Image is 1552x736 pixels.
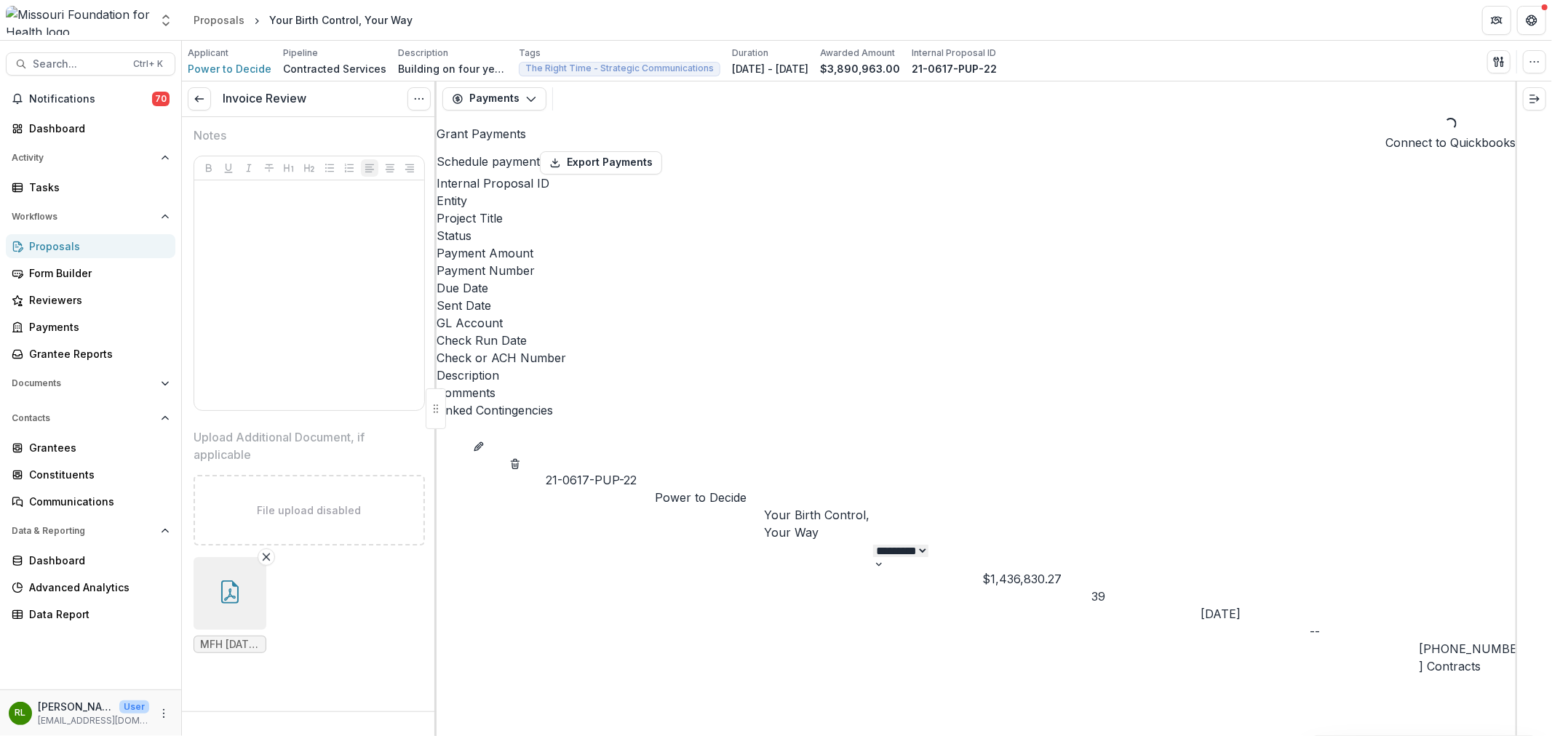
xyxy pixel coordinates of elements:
a: Grantees [6,436,175,460]
div: Description [437,367,1516,384]
a: Power to Decide [655,490,747,505]
span: 70 [152,92,170,106]
span: Contacts [12,413,155,423]
div: Payments [29,319,164,335]
div: Dashboard [29,121,164,136]
div: Payment Amount [437,244,1516,262]
a: Power to Decide [188,61,271,76]
button: Open Contacts [6,407,175,430]
button: Partners [1482,6,1511,35]
div: Advanced Analytics [29,580,164,595]
button: Align Left [361,159,378,177]
div: Check or ACH Number [437,349,1516,367]
p: Upload Additional Document, if applicable [194,428,416,463]
div: GL Account [437,314,1516,332]
button: Options [407,87,431,111]
p: File upload disabled [258,503,362,518]
div: 39 [1091,588,1201,605]
a: Communications [6,489,175,513]
button: Bold [200,159,218,177]
button: Align Center [381,159,399,177]
nav: breadcrumb [188,9,418,31]
div: Comments [437,384,1516,401]
p: Tags [519,47,541,60]
a: Dashboard [6,116,175,140]
div: Sent Date [437,297,1516,314]
button: Get Help [1517,6,1546,35]
a: Your Birth Control, Your Way [764,508,869,540]
span: Connect to Quickbooks [1385,135,1516,150]
button: Search... [6,52,175,76]
div: 21-0617-PUP-22 [546,471,655,489]
div: Remove FileMFH [DATE] Invoice.pdf [194,557,266,653]
div: -- [1310,623,1419,640]
div: [DATE] [1201,605,1310,623]
div: Project Title [437,209,1516,227]
div: Check Run Date [437,332,1516,349]
div: Form Builder [29,265,164,281]
span: Documents [12,378,155,388]
div: Internal Proposal ID [437,175,1516,192]
button: Heading 2 [301,159,318,177]
div: Reviewers [29,292,164,308]
button: Open Activity [6,146,175,169]
button: Ordered List [341,159,358,177]
div: Data Report [29,607,164,622]
div: Rebekah Lerch [15,708,26,718]
a: Tasks [6,175,175,199]
p: $3,890,963.00 [820,61,900,76]
button: Italicize [240,159,258,177]
button: Schedule payment [437,153,540,170]
span: Workflows [12,212,155,222]
div: Entity [437,192,1516,209]
div: $1,436,830.27 [982,570,1091,588]
p: Notes [194,127,226,144]
p: [PERSON_NAME] [38,699,114,714]
p: Duration [732,47,768,60]
div: Status [437,227,1516,244]
div: Linked Contingencies [437,401,1516,419]
span: Search... [33,58,124,71]
p: Awarded Amount [820,47,895,60]
button: Bullet List [321,159,338,177]
button: Payments [442,87,546,111]
div: Due Date [437,279,1516,297]
div: [PHONE_NUMBER] Contracts [1419,640,1528,675]
button: More [155,705,172,722]
div: Grantee Reports [29,346,164,361]
div: Payment Number [437,262,1516,279]
button: Heading 1 [280,159,298,177]
p: User [119,700,149,713]
p: Contracted Services [283,61,386,76]
p: 21-0617-PUP-22 [912,61,997,76]
div: Proposals [29,239,164,254]
button: delete [509,454,521,471]
div: Ctrl + K [130,56,166,72]
span: Notifications [29,93,152,105]
button: Open Workflows [6,205,175,228]
p: Pipeline [283,47,318,60]
p: Applicant [188,47,228,60]
button: Align Right [401,159,418,177]
a: Payments [6,315,175,339]
span: MFH [DATE] Invoice.pdf [200,639,260,651]
h2: Grant Payments [437,125,526,143]
a: Dashboard [6,548,175,572]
